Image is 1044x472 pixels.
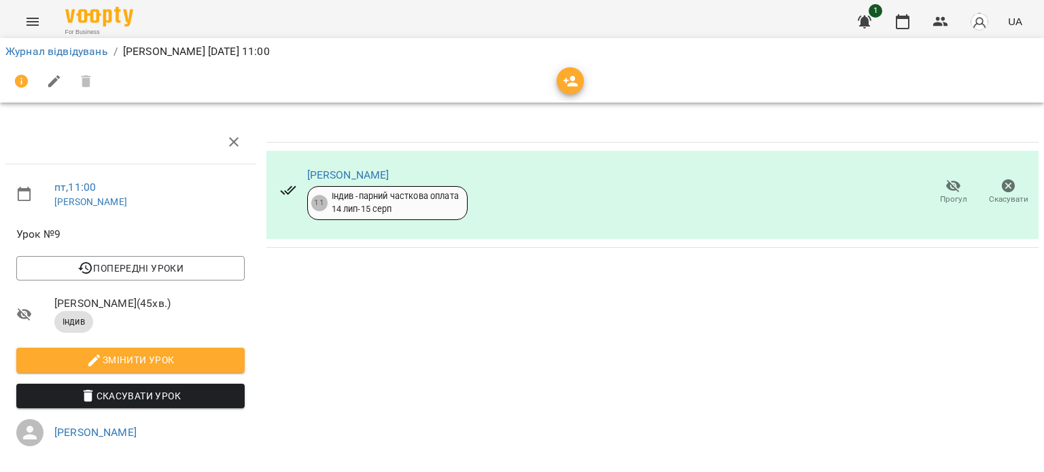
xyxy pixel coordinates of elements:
span: Змінити урок [27,352,234,368]
button: Змінити урок [16,348,245,372]
a: [PERSON_NAME] [54,196,127,207]
span: Скасувати Урок [27,388,234,404]
nav: breadcrumb [5,43,1039,60]
button: Прогул [926,173,981,211]
a: Журнал відвідувань [5,45,108,58]
li: / [114,43,118,60]
span: Прогул [940,194,967,205]
span: Скасувати [989,194,1028,205]
a: [PERSON_NAME] [307,168,389,181]
span: Індив [54,316,93,328]
a: [PERSON_NAME] [54,426,137,439]
img: avatar_s.png [970,12,989,31]
div: Індив -парний часткова оплата 14 лип - 15 серп [332,190,459,215]
button: Скасувати Урок [16,384,245,408]
span: Урок №9 [16,226,245,242]
a: пт , 11:00 [54,181,96,194]
button: Menu [16,5,49,38]
button: UA [1003,9,1028,34]
p: [PERSON_NAME] [DATE] 11:00 [123,43,270,60]
span: Попередні уроки [27,260,234,276]
span: [PERSON_NAME] ( 45 хв. ) [54,295,245,312]
div: 11 [311,195,328,211]
span: 1 [869,4,882,18]
button: Скасувати [981,173,1036,211]
img: Voopty Logo [65,7,133,26]
span: UA [1008,14,1022,29]
button: Попередні уроки [16,256,245,280]
span: For Business [65,28,133,37]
